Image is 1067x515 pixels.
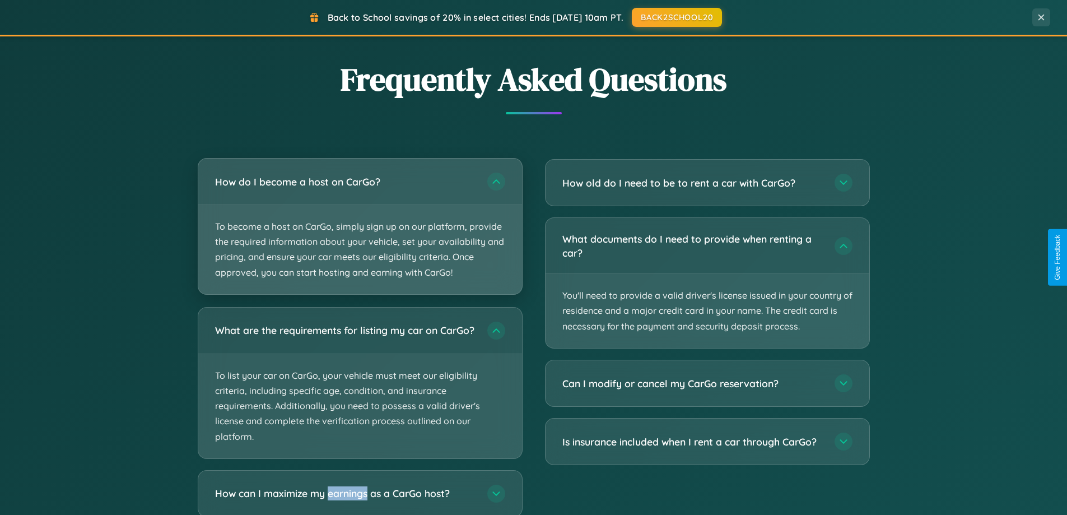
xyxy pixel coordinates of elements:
h3: What documents do I need to provide when renting a car? [562,232,823,259]
h3: Can I modify or cancel my CarGo reservation? [562,377,823,391]
h3: Is insurance included when I rent a car through CarGo? [562,435,823,449]
p: To list your car on CarGo, your vehicle must meet our eligibility criteria, including specific ag... [198,354,522,458]
h2: Frequently Asked Questions [198,58,870,101]
h3: How can I maximize my earnings as a CarGo host? [215,486,476,500]
h3: How do I become a host on CarGo? [215,175,476,189]
p: To become a host on CarGo, simply sign up on our platform, provide the required information about... [198,205,522,294]
div: Give Feedback [1054,235,1061,280]
span: Back to School savings of 20% in select cities! Ends [DATE] 10am PT. [328,12,623,23]
h3: What are the requirements for listing my car on CarGo? [215,323,476,337]
p: You'll need to provide a valid driver's license issued in your country of residence and a major c... [546,274,869,348]
button: BACK2SCHOOL20 [632,8,722,27]
h3: How old do I need to be to rent a car with CarGo? [562,176,823,190]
